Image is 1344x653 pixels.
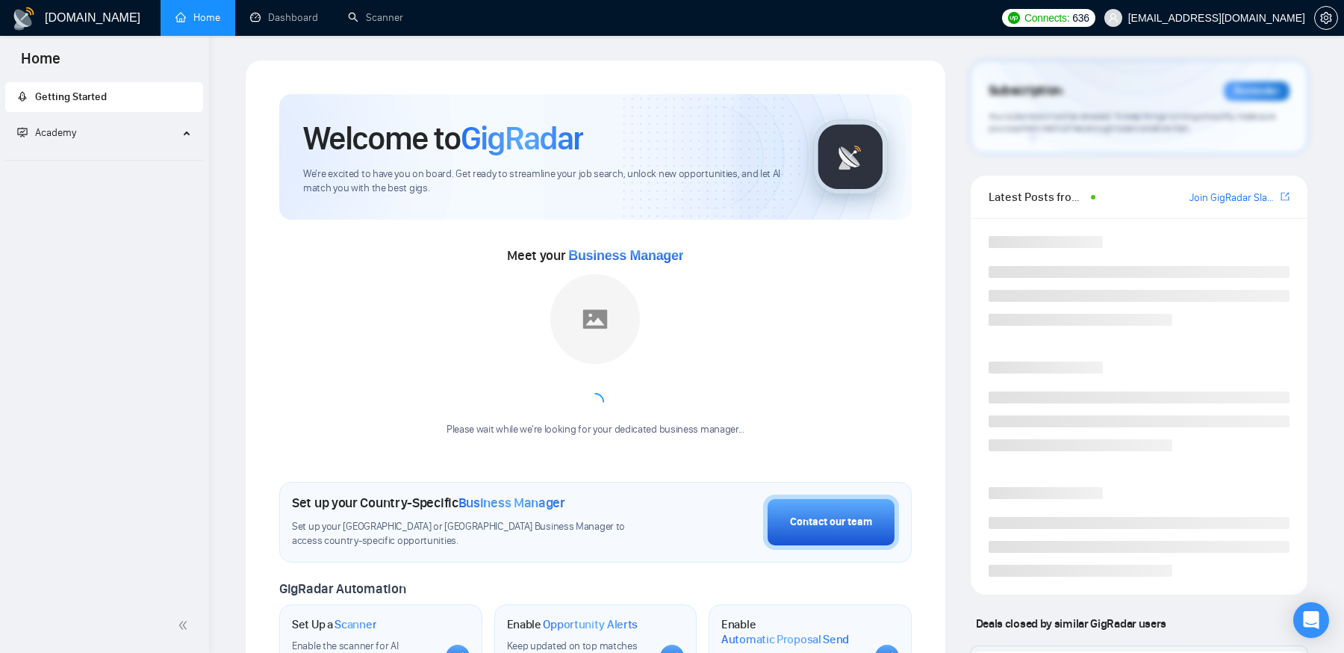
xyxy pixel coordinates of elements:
li: Academy Homepage [5,154,203,164]
a: dashboardDashboard [250,11,318,24]
button: setting [1314,6,1338,30]
a: homeHome [175,11,220,24]
span: Scanner [335,617,376,632]
a: setting [1314,12,1338,24]
span: export [1281,191,1289,202]
span: Connects: [1024,10,1069,26]
button: Contact our team [763,495,899,550]
span: We're excited to have you on board. Get ready to streamline your job search, unlock new opportuni... [303,167,789,196]
span: Getting Started [35,90,107,103]
span: Academy [17,126,76,139]
h1: Enable [507,617,638,632]
span: Automatic Proposal Send [721,632,849,647]
h1: Set Up a [292,617,376,632]
span: Meet your [507,247,683,264]
span: setting [1315,12,1337,24]
span: Business Manager [568,248,683,263]
h1: Enable [721,617,863,646]
span: loading [585,392,605,412]
div: Open Intercom Messenger [1293,602,1329,638]
span: Set up your [GEOGRAPHIC_DATA] or [GEOGRAPHIC_DATA] Business Manager to access country-specific op... [292,520,656,548]
span: Latest Posts from the GigRadar Community [989,188,1086,206]
a: export [1281,190,1289,204]
span: Business Manager [458,495,565,511]
a: searchScanner [348,11,403,24]
h1: Welcome to [303,118,583,158]
img: logo [12,7,36,31]
span: Opportunity Alerts [543,617,638,632]
span: fund-projection-screen [17,127,28,137]
span: rocket [17,91,28,102]
span: Subscription [989,78,1063,104]
img: upwork-logo.png [1008,12,1020,24]
div: Please wait while we're looking for your dedicated business manager... [438,423,753,437]
span: Home [9,48,72,79]
span: Academy [35,126,76,139]
img: placeholder.png [550,274,640,364]
div: Contact our team [790,514,872,530]
h1: Set up your Country-Specific [292,495,565,511]
li: Getting Started [5,82,203,112]
span: GigRadar [461,118,583,158]
span: double-left [178,618,193,633]
div: Reminder [1224,81,1289,101]
img: gigradar-logo.png [813,120,888,194]
span: 636 [1072,10,1089,26]
a: Join GigRadar Slack Community [1189,190,1278,206]
span: GigRadar Automation [279,581,405,597]
span: Your subscription will be renewed. To keep things running smoothly, make sure your payment method... [989,111,1275,134]
span: Deals closed by similar GigRadar users [970,610,1172,637]
span: user [1108,13,1119,23]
